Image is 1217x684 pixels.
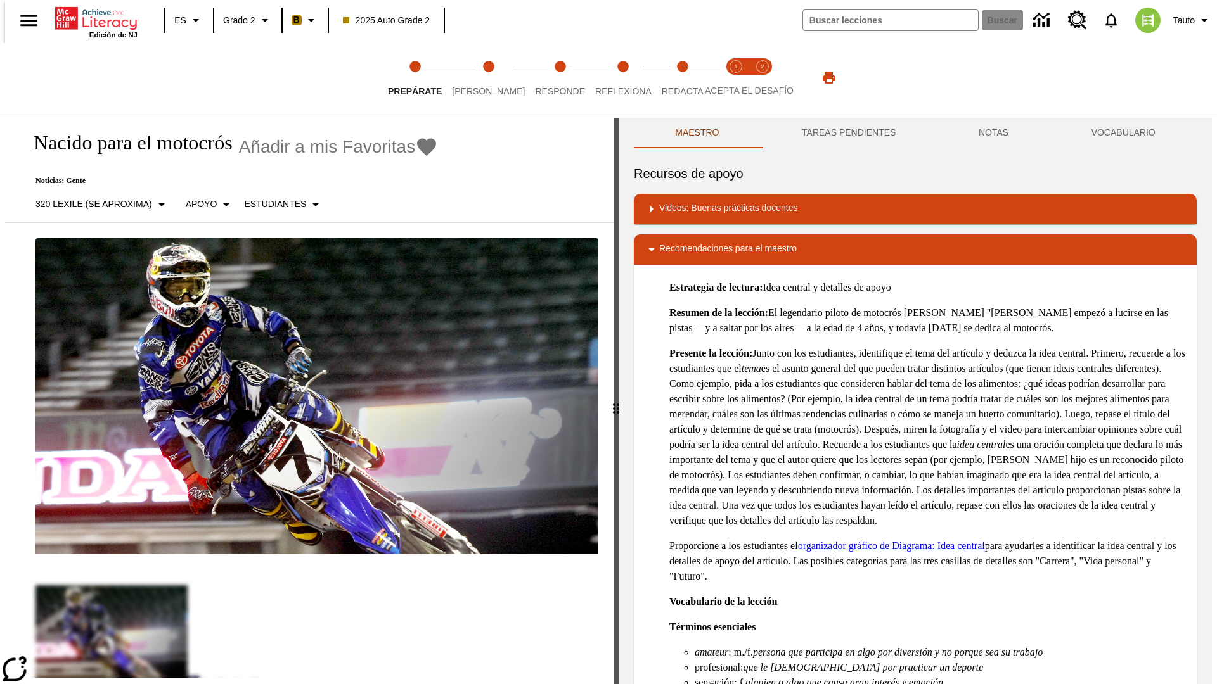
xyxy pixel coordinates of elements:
h1: Nacido para el motocrós [20,131,233,155]
p: Proporcione a los estudiantes el para ayudarles a identificar la idea central y los detalles de a... [669,538,1187,584]
span: Responde [535,86,585,96]
div: activity [619,118,1212,684]
p: Junto con los estudiantes, identifique el tema del artículo y deduzca la idea central. Primero, r... [669,346,1187,528]
p: Recomendaciones para el maestro [659,242,797,257]
button: Añadir a mis Favoritas - Nacido para el motocrós [239,136,439,158]
span: 2025 Auto Grade 2 [343,14,430,27]
em: persona que participa en algo por diversión y no porque sea su trabajo [753,647,1043,657]
button: Seleccionar estudiante [239,193,328,216]
button: VOCABULARIO [1050,118,1197,148]
span: B [293,12,300,28]
li: profesional: [695,660,1187,675]
p: Idea central y detalles de apoyo [669,280,1187,295]
div: Instructional Panel Tabs [634,118,1197,148]
button: Acepta el desafío lee step 1 of 2 [718,43,754,113]
p: El legendario piloto de motocrós [PERSON_NAME] "[PERSON_NAME] empezó a lucirse en las pistas —y a... [669,305,1187,336]
li: : m./f. [695,645,1187,660]
h6: Recursos de apoyo [634,163,1197,184]
span: Reflexiona [595,86,652,96]
strong: Estrategia de lectura: [669,282,763,293]
em: que le [DEMOGRAPHIC_DATA] por practicar un deporte [743,662,983,673]
button: Lenguaje: ES, Selecciona un idioma [169,9,209,32]
span: Redacta [662,86,704,96]
button: Imprimir [809,66,849,89]
span: ACEPTA EL DESAFÍO [705,85,794,96]
p: Estudiantes [244,198,306,211]
button: Abrir el menú lateral [10,2,48,39]
button: Tipo de apoyo, Apoyo [181,193,240,216]
span: Prepárate [388,86,442,96]
text: 1 [734,63,737,70]
strong: Resumen de la lección: [669,307,768,318]
button: Redacta step 5 of 5 [652,43,714,113]
span: Tauto [1173,14,1195,27]
button: Lee step 2 of 5 [442,43,535,113]
button: Prepárate step 1 of 5 [378,43,452,113]
button: Escoja un nuevo avatar [1128,4,1168,37]
div: Videos: Buenas prácticas docentes [634,194,1197,224]
div: reading [5,118,614,678]
em: amateur [695,647,728,657]
a: Centro de recursos, Se abrirá en una pestaña nueva. [1060,3,1095,37]
strong: Vocabulario de la lección [669,596,778,607]
button: NOTAS [937,118,1050,148]
p: Noticias: Gente [20,176,438,186]
button: Reflexiona step 4 of 5 [585,43,662,113]
strong: Términos esenciales [669,621,756,632]
strong: Presente la lección: [669,348,752,358]
text: 2 [761,63,764,70]
p: 320 Lexile (Se aproxima) [35,198,152,211]
p: Videos: Buenas prácticas docentes [659,201,797,217]
button: Boost El color de la clase es anaranjado claro. Cambiar el color de la clase. [287,9,324,32]
button: Responde step 3 of 5 [525,43,595,113]
button: Maestro [634,118,761,148]
input: Buscar campo [803,10,978,30]
a: Notificaciones [1095,4,1128,37]
button: TAREAS PENDIENTES [761,118,937,148]
div: Portada [55,4,138,39]
span: Grado 2 [223,14,255,27]
div: Pulsa la tecla de intro o la barra espaciadora y luego presiona las flechas de derecha e izquierd... [614,118,619,684]
span: [PERSON_NAME] [452,86,525,96]
button: Perfil/Configuración [1168,9,1217,32]
span: Añadir a mis Favoritas [239,137,416,157]
img: El corredor de motocrós James Stewart vuela por los aires en su motocicleta de montaña [35,238,598,555]
span: Edición de NJ [89,31,138,39]
em: tema [742,363,761,374]
a: Centro de información [1026,3,1060,38]
div: Recomendaciones para el maestro [634,234,1197,265]
a: organizador gráfico de Diagrama: Idea central [798,540,985,551]
p: Apoyo [186,198,217,211]
img: avatar image [1135,8,1161,33]
em: idea central [957,439,1006,450]
button: Seleccione Lexile, 320 Lexile (Se aproxima) [30,193,174,216]
button: Acepta el desafío contesta step 2 of 2 [744,43,781,113]
span: ES [174,14,186,27]
button: Grado: Grado 2, Elige un grado [218,9,278,32]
